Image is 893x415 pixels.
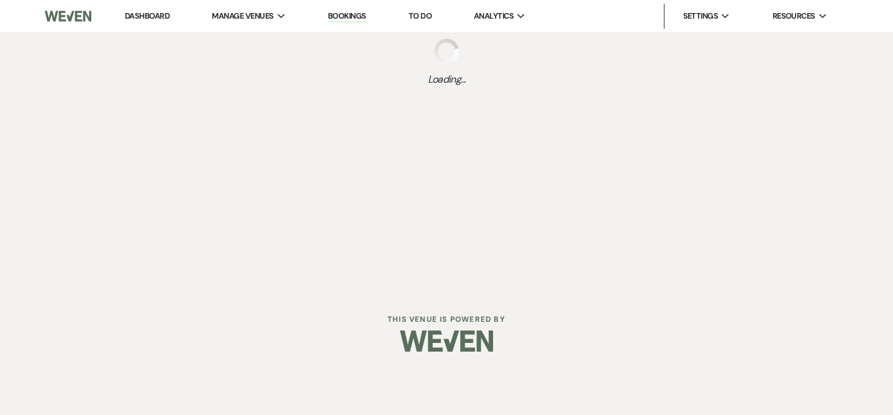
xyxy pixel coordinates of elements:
[474,10,514,22] span: Analytics
[328,11,366,22] a: Bookings
[428,72,466,87] span: Loading...
[125,11,170,21] a: Dashboard
[683,10,718,22] span: Settings
[400,319,493,363] img: Weven Logo
[773,10,815,22] span: Resources
[45,3,91,29] img: Weven Logo
[212,10,273,22] span: Manage Venues
[434,39,459,63] img: loading spinner
[409,11,432,21] a: To Do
